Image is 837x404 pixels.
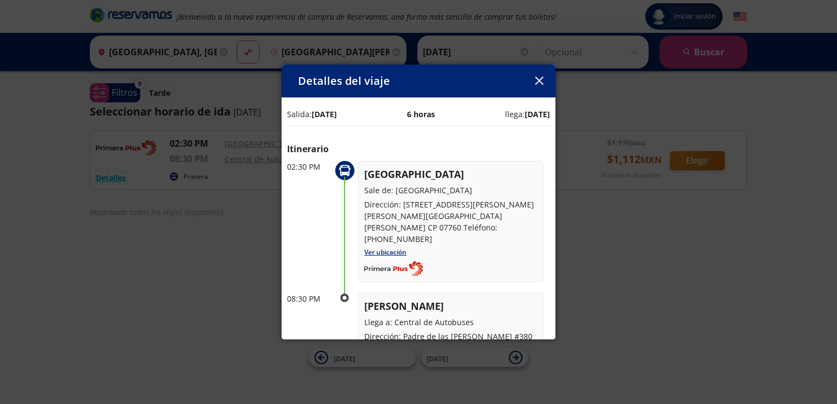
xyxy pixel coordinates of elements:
[364,184,537,196] p: Sale de: [GEOGRAPHIC_DATA]
[505,108,550,120] p: llega:
[287,161,331,172] p: 02:30 PM
[364,199,537,245] p: Dirección: [STREET_ADDRESS][PERSON_NAME] [PERSON_NAME][GEOGRAPHIC_DATA][PERSON_NAME] CP 07760 Tel...
[364,247,406,257] a: Ver ubicación
[364,167,537,182] p: [GEOGRAPHIC_DATA]
[364,261,423,276] img: Completo_color__1_.png
[407,108,435,120] p: 6 horas
[287,293,331,304] p: 08:30 PM
[287,142,550,155] p: Itinerario
[287,108,337,120] p: Salida:
[364,331,537,388] p: Dirección: Padre de las [PERSON_NAME] #380 (esquina [GEOGRAPHIC_DATA][PERSON_NAME]), Col. De Padr...
[364,299,537,314] p: [PERSON_NAME]
[312,109,337,119] b: [DATE]
[298,73,390,89] p: Detalles del viaje
[364,316,537,328] p: Llega a: Central de Autobuses
[525,109,550,119] b: [DATE]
